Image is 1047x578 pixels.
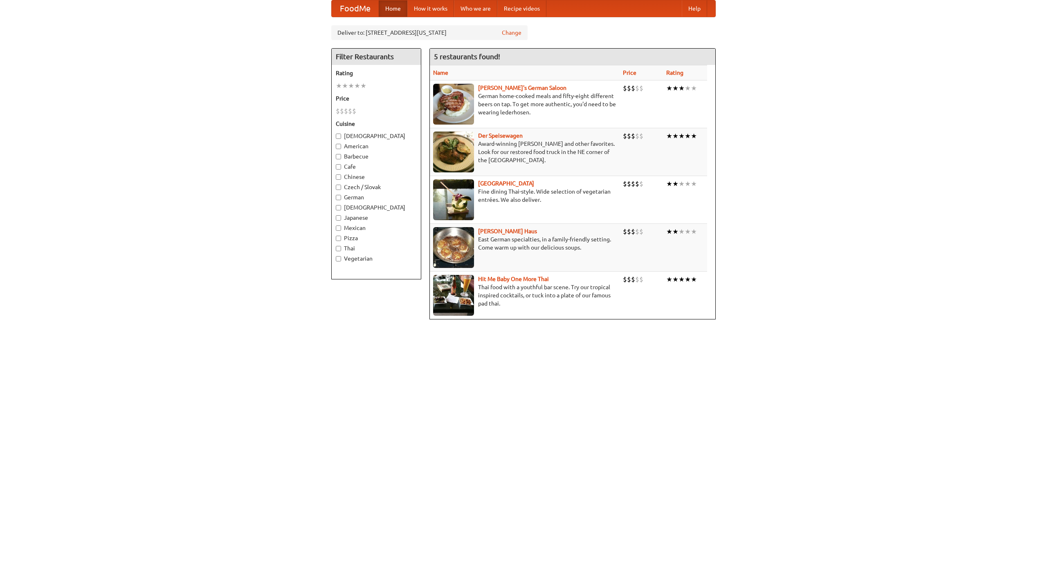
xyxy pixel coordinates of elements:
a: Recipe videos [497,0,546,17]
label: Mexican [336,224,417,232]
h5: Price [336,94,417,103]
img: babythai.jpg [433,275,474,316]
li: $ [635,275,639,284]
li: $ [623,84,627,93]
li: ★ [666,132,672,141]
li: $ [635,227,639,236]
a: Price [623,69,636,76]
input: American [336,144,341,149]
li: ★ [685,132,691,141]
h5: Cuisine [336,120,417,128]
a: Home [379,0,407,17]
img: speisewagen.jpg [433,132,474,172]
p: East German specialties, in a family-friendly setting. Come warm up with our delicious soups. [433,235,616,252]
li: $ [623,275,627,284]
label: Barbecue [336,152,417,161]
label: Japanese [336,214,417,222]
li: $ [623,132,627,141]
li: ★ [685,227,691,236]
li: $ [639,227,643,236]
li: $ [627,84,631,93]
a: Help [682,0,707,17]
img: satay.jpg [433,179,474,220]
li: ★ [685,275,691,284]
a: Rating [666,69,683,76]
li: $ [639,84,643,93]
li: $ [336,107,340,116]
li: ★ [679,179,685,188]
ng-pluralize: 5 restaurants found! [434,53,500,60]
li: ★ [672,84,679,93]
li: $ [639,179,643,188]
a: [PERSON_NAME]'s German Saloon [478,85,566,91]
li: ★ [672,227,679,236]
a: How it works [407,0,454,17]
li: ★ [666,84,672,93]
li: ★ [691,84,697,93]
li: ★ [672,132,679,141]
li: ★ [691,227,697,236]
a: FoodMe [332,0,379,17]
li: $ [352,107,356,116]
b: [GEOGRAPHIC_DATA] [478,180,534,187]
li: $ [631,84,635,93]
div: Deliver to: [STREET_ADDRESS][US_STATE] [331,25,528,40]
li: $ [631,132,635,141]
a: Who we are [454,0,497,17]
li: $ [631,179,635,188]
li: $ [635,132,639,141]
li: $ [631,227,635,236]
input: Cafe [336,164,341,170]
li: ★ [360,81,366,90]
a: Der Speisewagen [478,132,523,139]
li: ★ [691,179,697,188]
li: $ [340,107,344,116]
li: $ [631,275,635,284]
li: ★ [666,275,672,284]
p: Thai food with a youthful bar scene. Try our tropical inspired cocktails, or tuck into a plate of... [433,283,616,308]
li: ★ [679,275,685,284]
p: Award-winning [PERSON_NAME] and other favorites. Look for our restored food truck in the NE corne... [433,140,616,164]
input: Barbecue [336,154,341,159]
p: German home-cooked meals and fifty-eight different beers on tap. To get more authentic, you'd nee... [433,92,616,116]
input: Japanese [336,215,341,221]
label: Cafe [336,163,417,171]
li: ★ [342,81,348,90]
li: $ [623,179,627,188]
a: [PERSON_NAME] Haus [478,228,537,234]
label: Czech / Slovak [336,183,417,191]
li: $ [627,179,631,188]
li: ★ [685,179,691,188]
li: ★ [666,179,672,188]
input: Czech / Slovak [336,185,341,190]
label: American [336,142,417,150]
input: Vegetarian [336,256,341,261]
input: German [336,195,341,200]
li: $ [623,227,627,236]
li: ★ [691,275,697,284]
li: ★ [679,84,685,93]
p: Fine dining Thai-style. Wide selection of vegetarian entrées. We also deliver. [433,187,616,204]
li: ★ [672,275,679,284]
li: $ [635,84,639,93]
label: [DEMOGRAPHIC_DATA] [336,203,417,212]
label: Chinese [336,173,417,181]
li: $ [627,132,631,141]
li: $ [344,107,348,116]
b: Hit Me Baby One More Thai [478,276,549,282]
label: German [336,193,417,201]
li: $ [627,227,631,236]
li: ★ [666,227,672,236]
li: $ [348,107,352,116]
label: Vegetarian [336,254,417,263]
img: kohlhaus.jpg [433,227,474,268]
li: ★ [348,81,354,90]
li: $ [639,275,643,284]
li: $ [635,179,639,188]
li: ★ [336,81,342,90]
a: Change [502,29,521,37]
label: Thai [336,244,417,252]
